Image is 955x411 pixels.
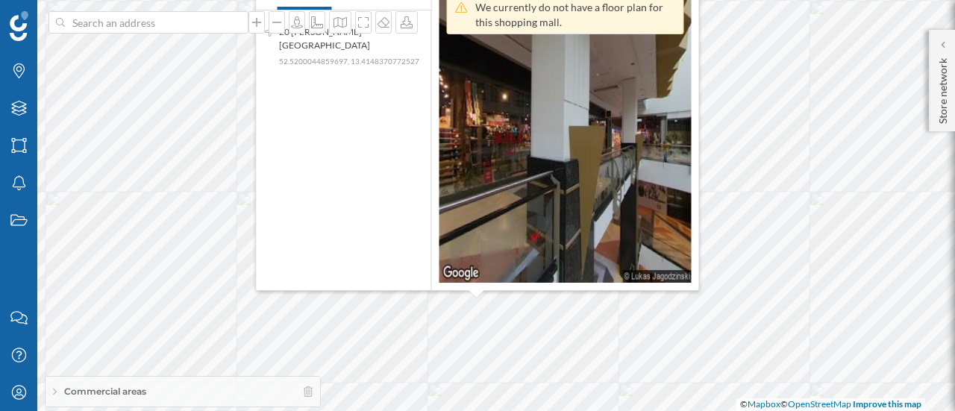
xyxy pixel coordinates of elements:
span: Assistance [24,10,96,24]
p: 52.5200044859697, 13.4148370772527 [279,56,424,66]
p: 20 [PERSON_NAME][GEOGRAPHIC_DATA] [279,25,424,52]
img: Geoblink Logo [10,11,28,41]
a: Mapbox [748,398,780,410]
a: OpenStreetMap [788,398,851,410]
p: Store network [936,52,951,124]
span: Commercial areas [64,385,146,398]
div: © © [736,398,925,411]
a: Improve this map [853,398,921,410]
